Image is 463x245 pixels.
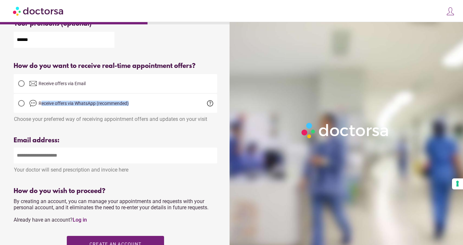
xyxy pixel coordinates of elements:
[29,99,37,107] img: chat
[29,80,37,87] img: email
[73,217,87,223] a: Log in
[39,81,86,86] span: Receive offers via Email
[14,137,217,144] div: Email address:
[446,7,455,16] img: icons8-customer-100.png
[299,120,392,141] img: Logo-Doctorsa-trans-White-partial-flat.png
[206,99,214,107] span: help
[14,198,208,223] span: By creating an account, you can manage your appointments and requests with your personal account,...
[14,113,217,122] div: Choose your preferred way of receiving appointment offers and updates on your visit
[14,62,217,70] div: How do you want to receive real-time appointment offers?
[13,4,64,18] img: Doctorsa.com
[14,187,217,195] div: How do you wish to proceed?
[39,101,129,106] span: Receive offers via WhatsApp (recommended)
[452,178,463,189] button: Your consent preferences for tracking technologies
[14,163,217,173] div: Your doctor will send prescription and invoice here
